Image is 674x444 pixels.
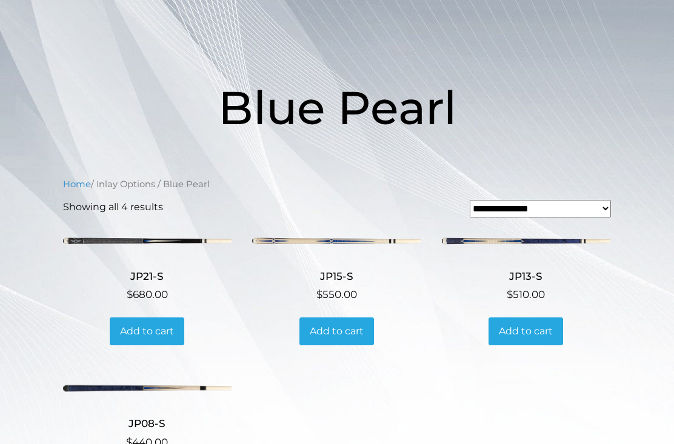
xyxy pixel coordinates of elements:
[63,412,232,434] h2: JP08-S
[127,288,133,300] span: $
[507,288,545,300] bdi: 510.00
[316,288,357,300] bdi: 550.00
[63,177,611,191] nav: Breadcrumb
[489,317,563,345] a: Add to cart: “JP13-S”
[127,288,168,300] bdi: 680.00
[470,200,611,217] select: Shop order
[63,374,232,402] img: JP08-S
[316,288,322,300] span: $
[110,317,184,345] a: Add to cart: “JP21-S”
[252,227,421,303] a: JP15-S $550.00
[63,227,232,303] a: JP21-S $680.00
[218,79,456,136] span: Blue Pearl
[252,227,421,255] img: JP15-S
[299,317,374,345] a: Add to cart: “JP15-S”
[63,179,91,190] a: Home
[63,200,163,214] p: Showing all 4 results
[442,227,610,255] img: JP13-S
[442,227,610,303] a: JP13-S $510.00
[63,227,232,255] img: JP21-S
[442,265,610,287] h2: JP13-S
[252,265,421,287] h2: JP15-S
[63,265,232,287] h2: JP21-S
[507,288,513,300] span: $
